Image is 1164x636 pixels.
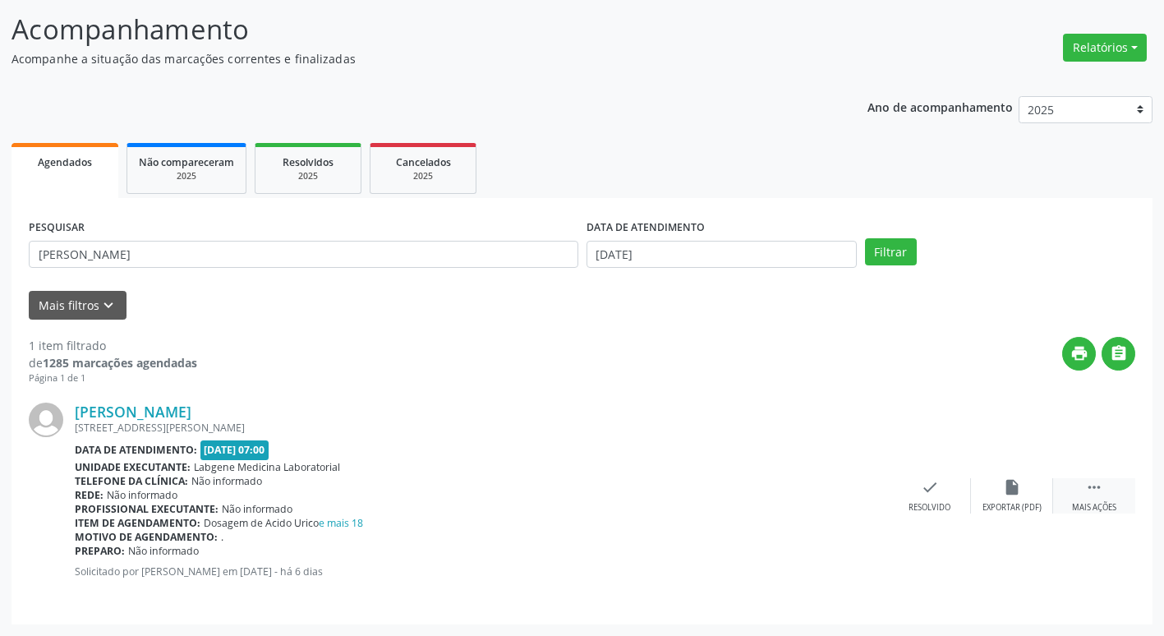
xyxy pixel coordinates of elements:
div: Exportar (PDF) [982,502,1042,514]
div: Página 1 de 1 [29,371,197,385]
div: 2025 [267,170,349,182]
span: . [221,530,223,544]
span: [DATE] 07:00 [200,440,269,459]
div: 2025 [139,170,234,182]
i:  [1110,344,1128,362]
span: Não compareceram [139,155,234,169]
strong: 1285 marcações agendadas [43,355,197,371]
span: Cancelados [396,155,451,169]
i:  [1085,478,1103,496]
div: [STREET_ADDRESS][PERSON_NAME] [75,421,889,435]
i: insert_drive_file [1003,478,1021,496]
b: Motivo de agendamento: [75,530,218,544]
a: [PERSON_NAME] [75,403,191,421]
p: Acompanhamento [12,9,810,50]
b: Profissional executante: [75,502,219,516]
span: Resolvidos [283,155,334,169]
b: Data de atendimento: [75,443,197,457]
span: Não informado [107,488,177,502]
b: Unidade executante: [75,460,191,474]
span: Não informado [222,502,292,516]
label: PESQUISAR [29,215,85,241]
input: Selecione um intervalo [587,241,857,269]
i: print [1070,344,1088,362]
div: Mais ações [1072,502,1116,514]
label: DATA DE ATENDIMENTO [587,215,705,241]
p: Ano de acompanhamento [867,96,1013,117]
span: Agendados [38,155,92,169]
img: img [29,403,63,437]
div: de [29,354,197,371]
button: Relatórios [1063,34,1147,62]
div: 1 item filtrado [29,337,197,354]
b: Item de agendamento: [75,516,200,530]
button: Filtrar [865,238,917,266]
div: Resolvido [909,502,950,514]
span: Dosagem de Acido Urico [204,516,363,530]
b: Preparo: [75,544,125,558]
span: Não informado [191,474,262,488]
span: Labgene Medicina Laboratorial [194,460,340,474]
b: Telefone da clínica: [75,474,188,488]
i: keyboard_arrow_down [99,297,117,315]
a: e mais 18 [319,516,363,530]
i: check [921,478,939,496]
b: Rede: [75,488,104,502]
input: Nome, CNS [29,241,578,269]
p: Solicitado por [PERSON_NAME] em [DATE] - há 6 dias [75,565,889,578]
button: Mais filtroskeyboard_arrow_down [29,291,127,320]
p: Acompanhe a situação das marcações correntes e finalizadas [12,50,810,67]
button:  [1102,337,1135,371]
span: Não informado [128,544,199,558]
div: 2025 [382,170,464,182]
button: print [1062,337,1096,371]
